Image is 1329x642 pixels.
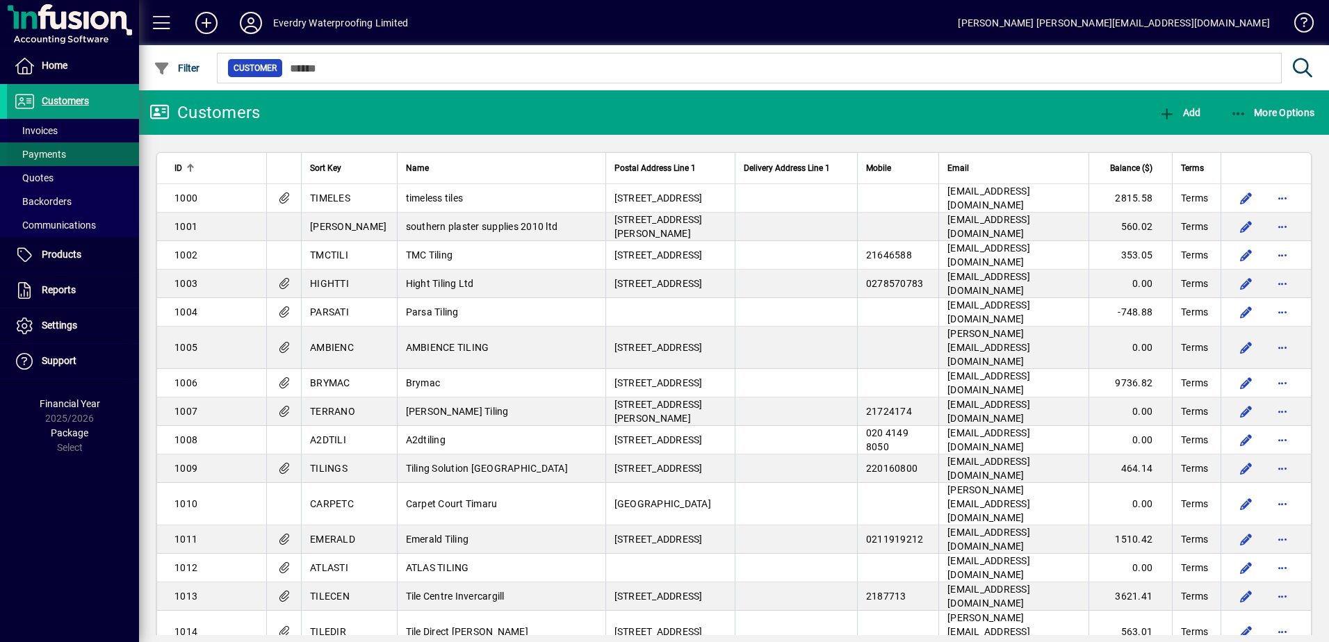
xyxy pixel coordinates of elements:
[947,160,1080,176] div: Email
[614,434,703,445] span: [STREET_ADDRESS]
[614,214,703,239] span: [STREET_ADDRESS][PERSON_NAME]
[174,160,182,176] span: ID
[40,398,100,409] span: Financial Year
[614,278,703,289] span: [STREET_ADDRESS]
[7,166,139,190] a: Quotes
[947,271,1030,296] span: [EMAIL_ADDRESS][DOMAIN_NAME]
[1227,100,1319,125] button: More Options
[614,192,703,204] span: [STREET_ADDRESS]
[51,427,88,438] span: Package
[1271,215,1294,238] button: More options
[310,377,350,388] span: BRYMAC
[1235,557,1257,579] button: Edit
[406,377,441,388] span: Brymac
[1271,272,1294,295] button: More options
[947,186,1030,211] span: [EMAIL_ADDRESS][DOMAIN_NAME]
[1271,336,1294,359] button: More options
[1235,585,1257,607] button: Edit
[42,60,67,71] span: Home
[947,299,1030,324] span: [EMAIL_ADDRESS][DOMAIN_NAME]
[947,328,1030,367] span: [PERSON_NAME][EMAIL_ADDRESS][DOMAIN_NAME]
[310,562,348,573] span: ATLASTI
[1235,400,1257,422] button: Edit
[958,12,1270,34] div: [PERSON_NAME] [PERSON_NAME][EMAIL_ADDRESS][DOMAIN_NAME]
[1235,215,1257,238] button: Edit
[1271,585,1294,607] button: More options
[947,214,1030,239] span: [EMAIL_ADDRESS][DOMAIN_NAME]
[1181,404,1208,418] span: Terms
[1181,248,1208,262] span: Terms
[947,527,1030,552] span: [EMAIL_ADDRESS][DOMAIN_NAME]
[174,249,197,261] span: 1002
[184,10,229,35] button: Add
[310,221,386,232] span: [PERSON_NAME]
[42,95,89,106] span: Customers
[174,306,197,318] span: 1004
[1181,497,1208,511] span: Terms
[744,160,830,176] span: Delivery Address Line 1
[174,192,197,204] span: 1000
[1155,100,1204,125] button: Add
[174,342,197,353] span: 1005
[1235,187,1257,209] button: Edit
[174,626,197,637] span: 1014
[174,406,197,417] span: 1007
[1271,400,1294,422] button: More options
[150,56,204,81] button: Filter
[14,220,96,231] span: Communications
[614,249,703,261] span: [STREET_ADDRESS]
[947,427,1030,452] span: [EMAIL_ADDRESS][DOMAIN_NAME]
[614,377,703,388] span: [STREET_ADDRESS]
[614,626,703,637] span: [STREET_ADDRESS]
[1284,3,1312,48] a: Knowledge Base
[1271,528,1294,550] button: More options
[866,160,891,176] span: Mobile
[406,160,429,176] span: Name
[947,555,1030,580] span: [EMAIL_ADDRESS][DOMAIN_NAME]
[174,221,197,232] span: 1001
[1235,372,1257,394] button: Edit
[406,278,474,289] span: Hight Tiling Ltd
[1089,525,1172,554] td: 1510.42
[174,160,258,176] div: ID
[154,63,200,74] span: Filter
[42,320,77,331] span: Settings
[7,190,139,213] a: Backorders
[1098,160,1165,176] div: Balance ($)
[1089,184,1172,213] td: 2815.58
[1271,457,1294,479] button: More options
[406,562,469,573] span: ATLAS TILING
[1110,160,1152,176] span: Balance ($)
[310,498,354,509] span: CARPETC
[406,626,528,637] span: Tile Direct [PERSON_NAME]
[1181,220,1208,233] span: Terms
[310,534,355,545] span: EMERALD
[1181,277,1208,290] span: Terms
[947,160,969,176] span: Email
[614,591,703,602] span: [STREET_ADDRESS]
[174,498,197,509] span: 1010
[174,434,197,445] span: 1008
[866,406,912,417] span: 21724174
[1089,454,1172,483] td: 464.14
[614,463,703,474] span: [STREET_ADDRESS]
[310,463,348,474] span: TILINGS
[234,61,277,75] span: Customer
[406,249,453,261] span: TMC Tiling
[1089,397,1172,426] td: 0.00
[866,427,908,452] span: 020 4149 8050
[614,399,703,424] span: [STREET_ADDRESS][PERSON_NAME]
[42,249,81,260] span: Products
[947,242,1030,267] span: [EMAIL_ADDRESS][DOMAIN_NAME]
[406,192,464,204] span: timeless tiles
[406,306,459,318] span: Parsa Tiling
[866,591,906,602] span: 2187713
[1271,244,1294,266] button: More options
[1235,336,1257,359] button: Edit
[1089,483,1172,525] td: 0.00
[1089,582,1172,611] td: 3621.41
[947,399,1030,424] span: [EMAIL_ADDRESS][DOMAIN_NAME]
[406,591,505,602] span: Tile Centre Invercargill
[1235,244,1257,266] button: Edit
[1089,241,1172,270] td: 353.05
